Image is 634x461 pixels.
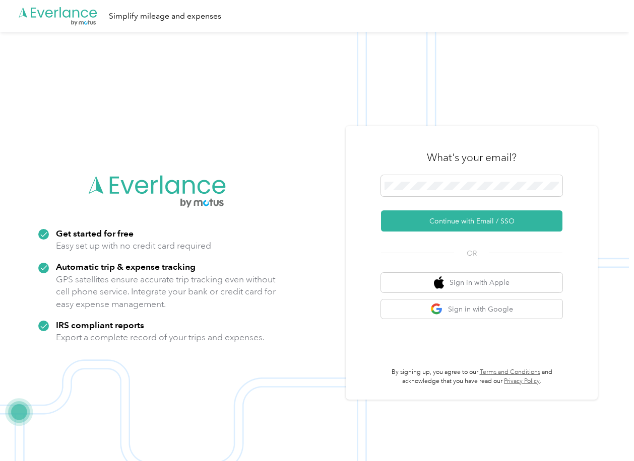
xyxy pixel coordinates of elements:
p: By signing up, you agree to our and acknowledge that you have read our . [381,368,562,386]
button: apple logoSign in with Apple [381,273,562,292]
img: apple logo [434,276,444,289]
div: Simplify mileage and expenses [109,10,221,23]
strong: Automatic trip & expense tracking [56,261,196,272]
button: google logoSign in with Google [381,299,562,319]
span: OR [454,248,489,259]
button: Continue with Email / SSO [381,210,562,232]
img: google logo [430,303,443,316]
h3: What's your email? [427,150,517,165]
p: GPS satellites ensure accurate trip tracking even without cell phone service. Integrate your bank... [56,273,276,311]
iframe: Everlance-gr Chat Button Frame [578,405,634,461]
p: Easy set up with no credit card required [56,240,211,252]
strong: IRS compliant reports [56,320,144,330]
a: Privacy Policy [504,377,540,385]
p: Export a complete record of your trips and expenses. [56,331,265,344]
strong: Get started for free [56,228,134,239]
a: Terms and Conditions [480,368,540,376]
